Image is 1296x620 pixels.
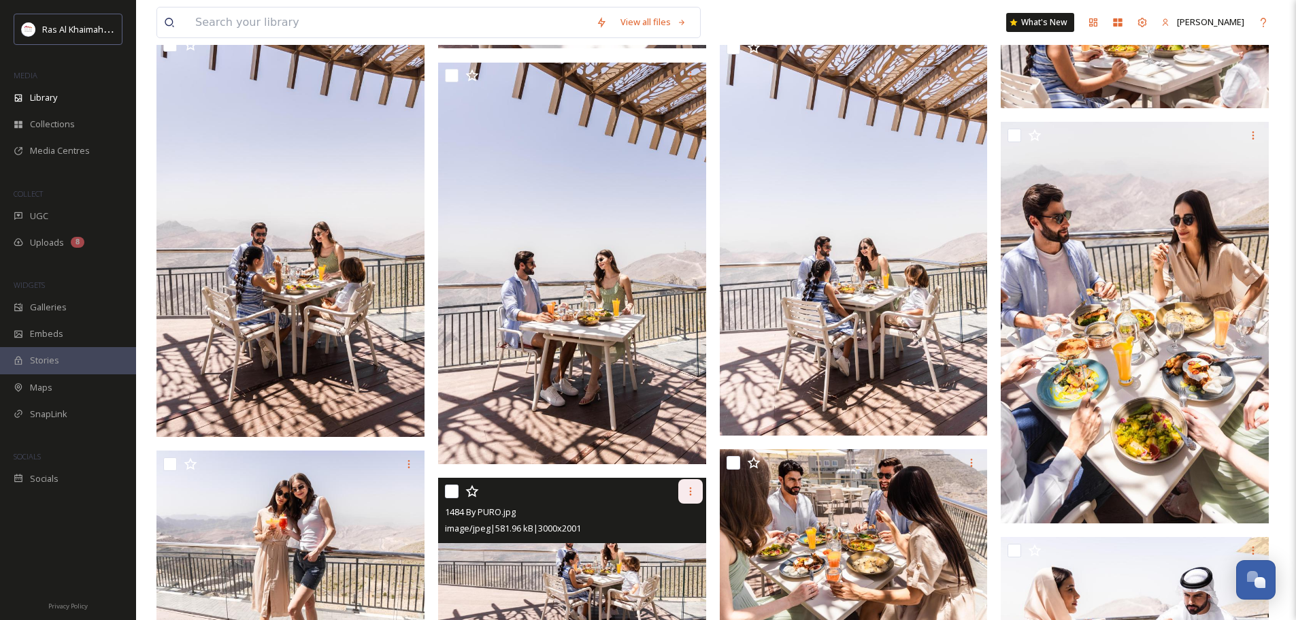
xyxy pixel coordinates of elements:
[30,118,75,131] span: Collections
[30,381,52,394] span: Maps
[1006,13,1074,32] a: What's New
[30,144,90,157] span: Media Centres
[30,354,59,367] span: Stories
[48,597,88,613] a: Privacy Policy
[1001,122,1269,523] img: 1484 By PURO.jpg
[30,91,57,104] span: Library
[30,472,59,485] span: Socials
[614,9,693,35] a: View all files
[14,451,41,461] span: SOCIALS
[22,22,35,36] img: Logo_RAKTDA_RGB-01.png
[438,63,706,464] img: 1484 By PURO.jpg
[30,210,48,223] span: UGC
[42,22,235,35] span: Ras Al Khaimah Tourism Development Authority
[30,236,64,249] span: Uploads
[14,70,37,80] span: MEDIA
[188,7,589,37] input: Search your library
[48,602,88,610] span: Privacy Policy
[445,506,516,518] span: 1484 By PURO.jpg
[14,189,43,199] span: COLLECT
[1154,9,1251,35] a: [PERSON_NAME]
[30,327,63,340] span: Embeds
[156,31,427,437] img: 1484 By PURO.jpg
[1236,560,1276,600] button: Open Chat
[1177,16,1244,28] span: [PERSON_NAME]
[720,34,988,436] img: 1484 By PURO.jpg
[71,237,84,248] div: 8
[14,280,45,290] span: WIDGETS
[30,408,67,421] span: SnapLink
[445,522,581,534] span: image/jpeg | 581.96 kB | 3000 x 2001
[30,301,67,314] span: Galleries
